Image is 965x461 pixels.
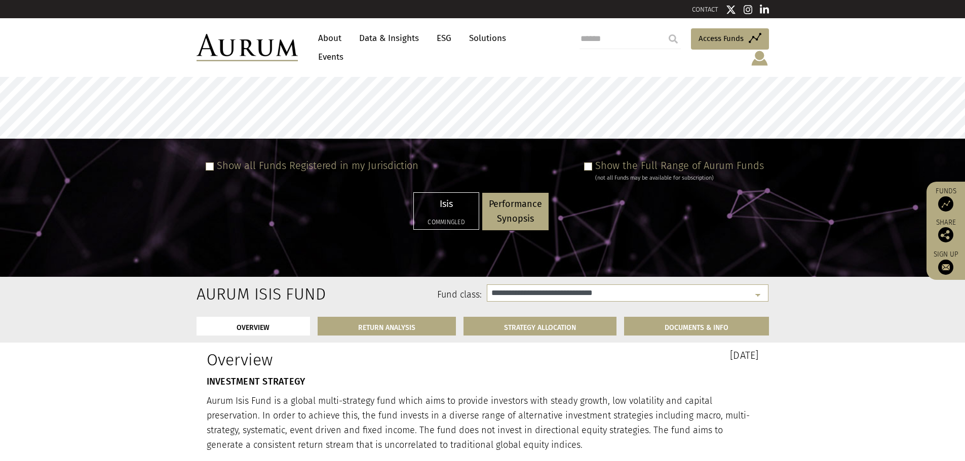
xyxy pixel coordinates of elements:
[692,6,718,13] a: CONTACT
[699,32,744,45] span: Access Funds
[750,50,769,67] img: account-icon.svg
[663,29,683,49] input: Submit
[354,29,424,48] a: Data & Insights
[624,317,769,336] a: DOCUMENTS & INFO
[595,159,764,172] label: Show the Full Range of Aurum Funds
[595,174,764,183] div: (not all Funds may be available for subscription)
[489,197,542,226] p: Performance Synopsis
[490,350,759,360] h3: [DATE]
[760,5,769,15] img: Linkedin icon
[318,317,456,336] a: RETURN ANALYSIS
[932,187,960,212] a: Funds
[938,196,953,212] img: Access Funds
[744,5,753,15] img: Instagram icon
[217,159,418,172] label: Show all Funds Registered in my Jurisdiction
[938,227,953,242] img: Share this post
[464,29,511,48] a: Solutions
[420,197,472,212] p: Isis
[197,284,279,304] h2: Aurum Isis Fund
[420,219,472,225] h5: Commingled
[932,219,960,242] div: Share
[726,5,736,15] img: Twitter icon
[691,28,769,50] a: Access Funds
[207,350,475,369] h1: Overview
[432,29,456,48] a: ESG
[313,29,346,48] a: About
[207,376,305,387] strong: INVESTMENT STRATEGY
[464,317,616,336] a: STRATEGY ALLOCATION
[938,260,953,275] img: Sign up to our newsletter
[207,394,759,452] p: Aurum Isis Fund is a global multi-strategy fund which aims to provide investors with steady growt...
[313,48,343,66] a: Events
[294,288,482,302] label: Fund class:
[932,250,960,275] a: Sign up
[197,34,298,61] img: Aurum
